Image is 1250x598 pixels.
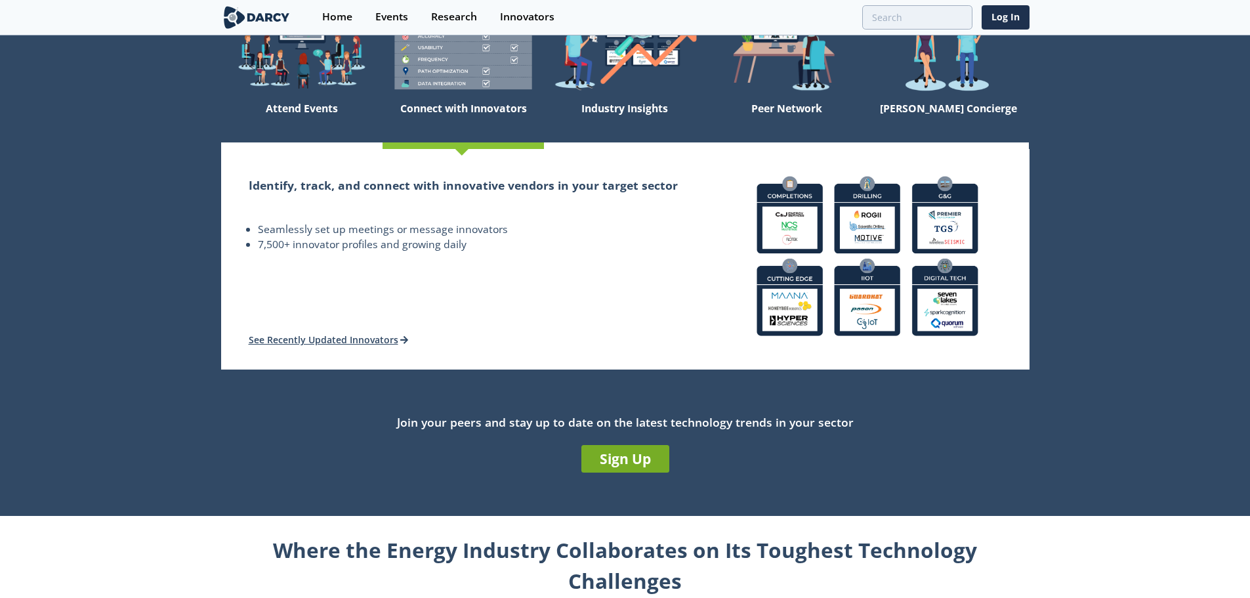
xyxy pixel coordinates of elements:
[258,237,678,253] li: 7,500+ innovator profiles and growing daily
[867,5,1029,96] img: welcome-concierge-wide-20dccca83e9cbdbb601deee24fb8df72.png
[581,445,669,473] a: Sign Up
[982,5,1030,30] a: Log In
[706,5,867,96] img: welcome-attend-b816887fc24c32c29d1763c6e0ddb6e6.png
[862,5,972,30] input: Advanced Search
[221,96,383,142] div: Attend Events
[867,96,1029,142] div: [PERSON_NAME] Concierge
[383,96,544,142] div: Connect with Innovators
[431,12,477,22] div: Research
[1195,545,1237,585] iframe: chat widget
[258,222,678,238] li: Seamlessly set up meetings or message innovators
[383,5,544,96] img: welcome-compare-1b687586299da8f117b7ac84fd957760.png
[544,5,705,96] img: welcome-find-a12191a34a96034fcac36f4ff4d37733.png
[746,165,989,347] img: connect-with-innovators-bd83fc158da14f96834d5193b73f77c6.png
[500,12,554,22] div: Innovators
[221,6,293,29] img: logo-wide.svg
[249,333,409,346] a: See Recently Updated Innovators
[706,96,867,142] div: Peer Network
[375,12,408,22] div: Events
[249,177,678,194] h2: Identify, track, and connect with innovative vendors in your target sector
[221,5,383,96] img: welcome-explore-560578ff38cea7c86bcfe544b5e45342.png
[322,12,352,22] div: Home
[544,96,705,142] div: Industry Insights
[221,534,1030,597] div: Where the Energy Industry Collaborates on Its Toughest Technology Challenges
